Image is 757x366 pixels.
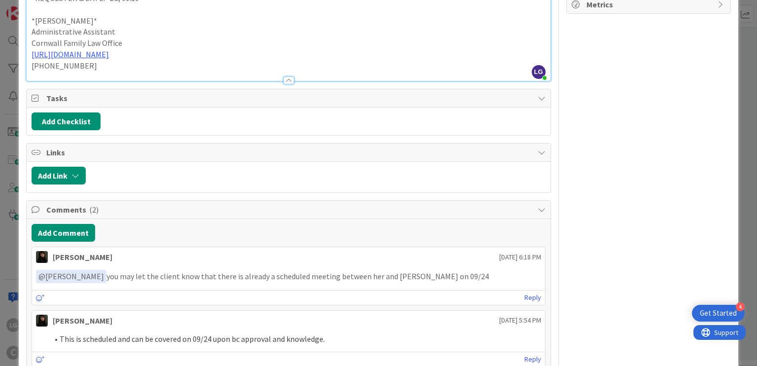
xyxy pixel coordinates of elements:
[32,224,95,242] button: Add Comment
[32,37,545,49] p: Cornwall Family Law Office
[524,353,541,366] a: Reply
[32,60,545,72] p: [PHONE_NUMBER]
[36,315,48,327] img: ES
[53,251,112,263] div: [PERSON_NAME]
[89,205,99,215] span: ( 2 )
[46,92,532,104] span: Tasks
[532,65,546,79] span: LG
[53,315,112,327] div: [PERSON_NAME]
[499,315,541,326] span: [DATE] 5:54 PM
[692,305,745,322] div: Open Get Started checklist, remaining modules: 4
[38,271,45,281] span: @
[32,167,86,184] button: Add Link
[32,15,545,27] p: *[PERSON_NAME]*
[32,112,101,130] button: Add Checklist
[700,308,737,318] div: Get Started
[48,333,541,345] li: This is scheduled and can be covered on 09/24 upon bc approval and knowledge.
[46,146,532,158] span: Links
[36,251,48,263] img: ES
[32,49,109,59] a: [URL][DOMAIN_NAME]
[46,204,532,216] span: Comments
[36,270,541,283] p: you may let the client know that there is already a scheduled meeting between her and [PERSON_NAM...
[499,252,541,262] span: [DATE] 6:18 PM
[38,271,104,281] span: [PERSON_NAME]
[524,292,541,304] a: Reply
[32,26,545,37] p: Administrative Assistant
[21,1,45,13] span: Support
[736,302,745,311] div: 4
